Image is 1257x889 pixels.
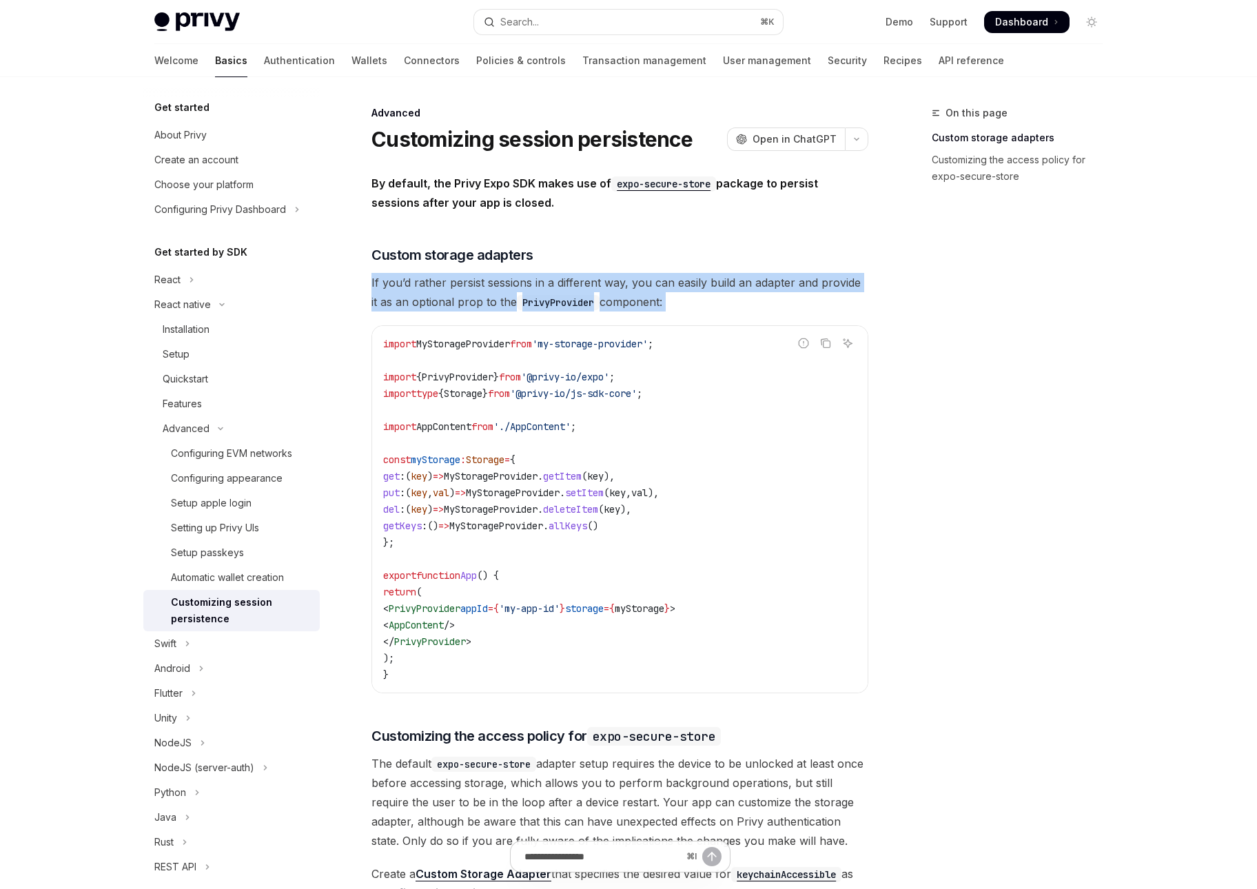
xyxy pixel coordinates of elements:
[143,780,320,805] button: Toggle Python section
[400,503,405,515] span: :
[154,635,176,652] div: Swift
[383,602,389,615] span: <
[143,830,320,855] button: Toggle Rust section
[560,487,565,499] span: .
[171,445,292,462] div: Configuring EVM networks
[163,346,190,362] div: Setup
[476,44,566,77] a: Policies & controls
[171,594,311,627] div: Customizing session persistence
[143,441,320,466] a: Configuring EVM networks
[143,317,320,342] a: Installation
[416,586,422,598] span: (
[383,470,400,482] span: get
[587,520,598,532] span: ()
[215,44,247,77] a: Basics
[143,292,320,317] button: Toggle React native section
[143,590,320,631] a: Customizing session persistence
[565,487,604,499] span: setItem
[400,487,405,499] span: :
[482,387,488,400] span: }
[371,273,868,311] span: If you’d rather persist sessions in a different way, you can easily build an adapter and provide ...
[143,147,320,172] a: Create an account
[411,470,427,482] span: key
[427,487,433,499] span: ,
[427,520,438,532] span: ()
[383,420,416,433] span: import
[143,656,320,681] button: Toggle Android section
[154,859,196,875] div: REST API
[438,387,444,400] span: {
[604,602,609,615] span: =
[427,470,433,482] span: )
[670,602,675,615] span: >
[604,470,615,482] span: ),
[143,706,320,730] button: Toggle Unity section
[143,631,320,656] button: Toggle Swift section
[560,602,565,615] span: }
[154,152,238,168] div: Create an account
[371,726,721,746] span: Customizing the access policy for
[143,197,320,222] button: Toggle Configuring Privy Dashboard section
[493,420,571,433] span: './AppContent'
[930,15,968,29] a: Support
[416,338,510,350] span: MyStorageProvider
[371,127,693,152] h1: Customizing session persistence
[427,503,433,515] span: )
[383,586,416,598] span: return
[609,371,615,383] span: ;
[371,176,818,210] strong: By default, the Privy Expo SDK makes use of package to persist sessions after your app is closed.
[143,755,320,780] button: Toggle NodeJS (server-auth) section
[143,805,320,830] button: Toggle Java section
[1081,11,1103,33] button: Toggle dark mode
[455,487,466,499] span: =>
[500,14,539,30] div: Search...
[444,503,538,515] span: MyStorageProvider
[154,201,286,218] div: Configuring Privy Dashboard
[383,536,394,549] span: };
[626,487,631,499] span: ,
[143,342,320,367] a: Setup
[946,105,1008,121] span: On this page
[444,619,455,631] span: />
[433,503,444,515] span: =>
[383,338,416,350] span: import
[143,540,320,565] a: Setup passkeys
[760,17,775,28] span: ⌘ K
[143,855,320,879] button: Toggle REST API section
[598,503,604,515] span: (
[154,244,247,260] h5: Get started by SDK
[648,338,653,350] span: ;
[143,515,320,540] a: Setting up Privy UIs
[154,710,177,726] div: Unity
[154,127,207,143] div: About Privy
[493,602,499,615] span: {
[416,569,460,582] span: function
[549,520,587,532] span: allKeys
[609,602,615,615] span: {
[154,834,174,850] div: Rust
[383,520,422,532] span: getKeys
[499,371,521,383] span: from
[171,520,259,536] div: Setting up Privy UIs
[351,44,387,77] a: Wallets
[154,99,209,116] h5: Get started
[264,44,335,77] a: Authentication
[383,371,416,383] span: import
[886,15,913,29] a: Demo
[154,784,186,801] div: Python
[582,44,706,77] a: Transaction management
[143,416,320,441] button: Toggle Advanced section
[405,470,411,482] span: (
[154,759,254,776] div: NodeJS (server-auth)
[383,668,389,681] span: }
[504,453,510,466] span: =
[521,371,609,383] span: '@privy-io/expo'
[171,569,284,586] div: Automatic wallet creation
[604,503,620,515] span: key
[631,487,648,499] span: val
[383,487,400,499] span: put
[795,334,813,352] button: Report incorrect code
[383,635,394,648] span: </
[154,660,190,677] div: Android
[995,15,1048,29] span: Dashboard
